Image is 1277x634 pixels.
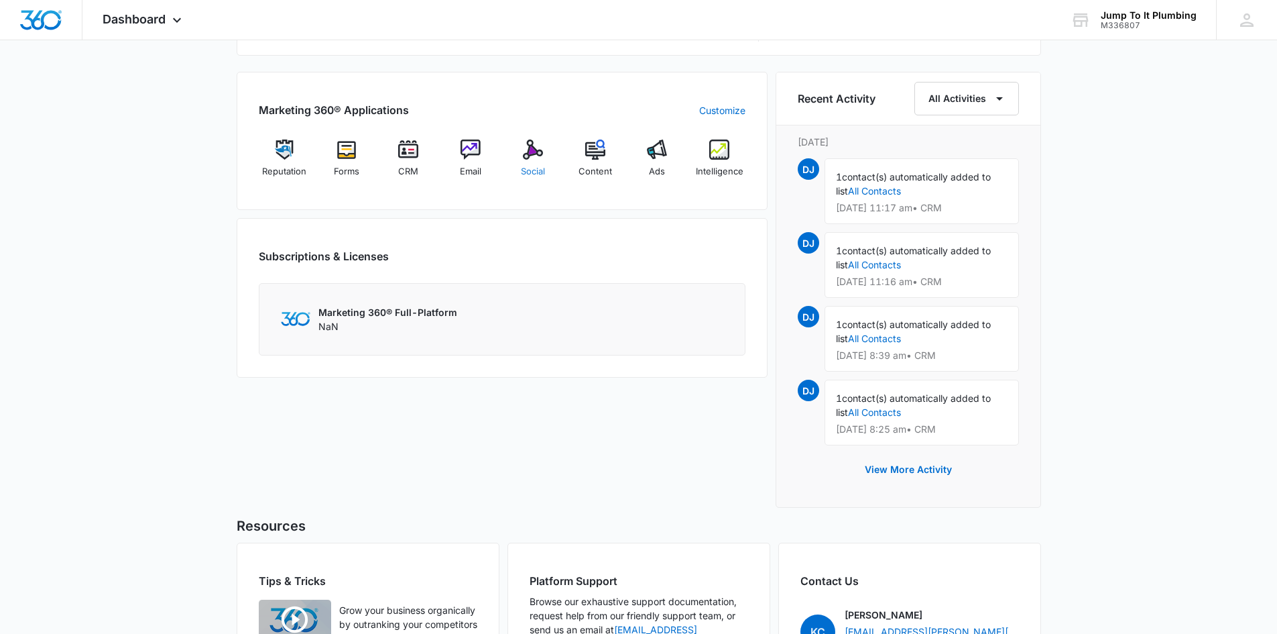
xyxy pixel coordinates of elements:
a: Reputation [259,140,310,188]
span: contact(s) automatically added to list [836,171,991,197]
span: Forms [334,165,359,178]
span: Reputation [262,165,306,178]
a: Customize [699,103,745,117]
img: Marketing 360 Logo [281,312,310,326]
h2: Marketing 360® Applications [259,102,409,118]
a: All Contacts [848,407,901,418]
p: [DATE] [798,135,1019,149]
div: account id [1101,21,1197,30]
h5: Resources [237,516,1041,536]
a: Ads [631,140,683,188]
span: DJ [798,158,819,180]
span: contact(s) automatically added to list [836,245,991,270]
a: Intelligence [694,140,745,188]
div: account name [1101,10,1197,21]
span: Dashboard [103,12,166,26]
h2: Subscriptions & Licenses [259,248,389,264]
h2: Tips & Tricks [259,573,477,589]
p: Grow your business organically by outranking your competitors [339,603,477,631]
a: Forms [320,140,372,188]
span: Social [521,165,545,178]
button: All Activities [914,82,1019,115]
a: Email [445,140,497,188]
p: [DATE] 11:17 am • CRM [836,203,1008,213]
div: NaN [318,305,457,333]
span: DJ [798,232,819,254]
h2: Platform Support [530,573,748,589]
a: Content [569,140,621,188]
h6: Recent Activity [798,91,875,107]
a: All Contacts [848,333,901,344]
p: [DATE] 8:25 am • CRM [836,425,1008,434]
span: DJ [798,380,819,401]
a: CRM [383,140,434,188]
button: View More Activity [851,454,965,486]
span: contact(s) automatically added to list [836,392,991,418]
p: [DATE] 8:39 am • CRM [836,351,1008,360]
p: [DATE] 11:16 am • CRM [836,277,1008,286]
a: All Contacts [848,185,901,197]
span: DJ [798,306,819,327]
a: Social [507,140,559,188]
span: 1 [836,392,842,404]
span: contact(s) automatically added to list [836,319,991,344]
span: Content [579,165,612,178]
span: CRM [398,165,418,178]
span: Email [460,165,481,178]
span: 1 [836,319,842,330]
h2: Contact Us [800,573,1019,589]
span: Intelligence [696,165,743,178]
span: 1 [836,171,842,182]
p: [PERSON_NAME] [845,608,922,622]
p: Marketing 360® Full-Platform [318,305,457,319]
a: All Contacts [848,259,901,270]
span: 1 [836,245,842,256]
span: Ads [649,165,665,178]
